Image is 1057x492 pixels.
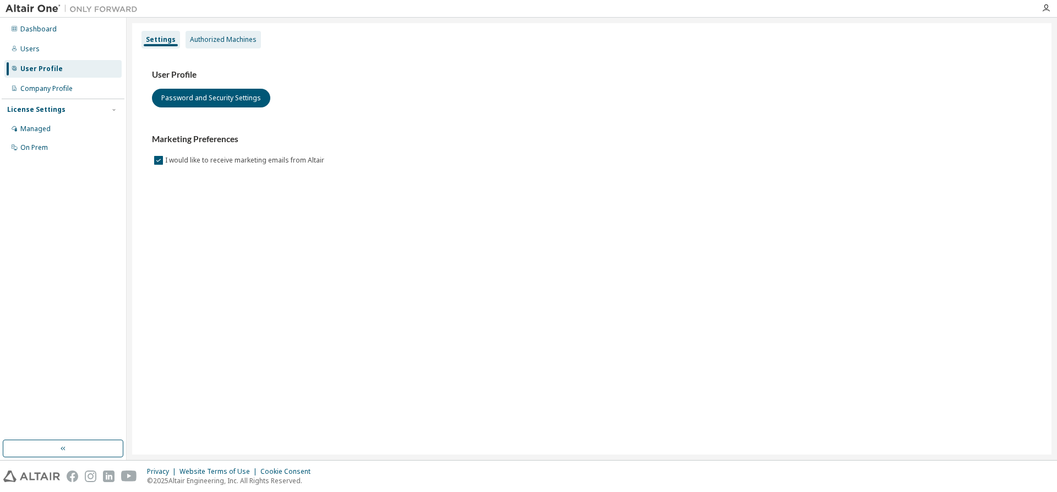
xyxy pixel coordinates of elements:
div: On Prem [20,143,48,152]
div: Managed [20,125,51,133]
h3: User Profile [152,69,1032,80]
div: Dashboard [20,25,57,34]
p: © 2025 Altair Engineering, Inc. All Rights Reserved. [147,476,317,485]
h3: Marketing Preferences [152,134,1032,145]
button: Password and Security Settings [152,89,270,107]
div: Users [20,45,40,53]
img: instagram.svg [85,471,96,482]
label: I would like to receive marketing emails from Altair [165,154,326,167]
img: altair_logo.svg [3,471,60,482]
img: youtube.svg [121,471,137,482]
img: facebook.svg [67,471,78,482]
div: Settings [146,35,176,44]
div: Privacy [147,467,179,476]
div: Company Profile [20,84,73,93]
div: Cookie Consent [260,467,317,476]
div: Authorized Machines [190,35,257,44]
img: linkedin.svg [103,471,115,482]
div: User Profile [20,64,63,73]
img: Altair One [6,3,143,14]
div: License Settings [7,105,66,114]
div: Website Terms of Use [179,467,260,476]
